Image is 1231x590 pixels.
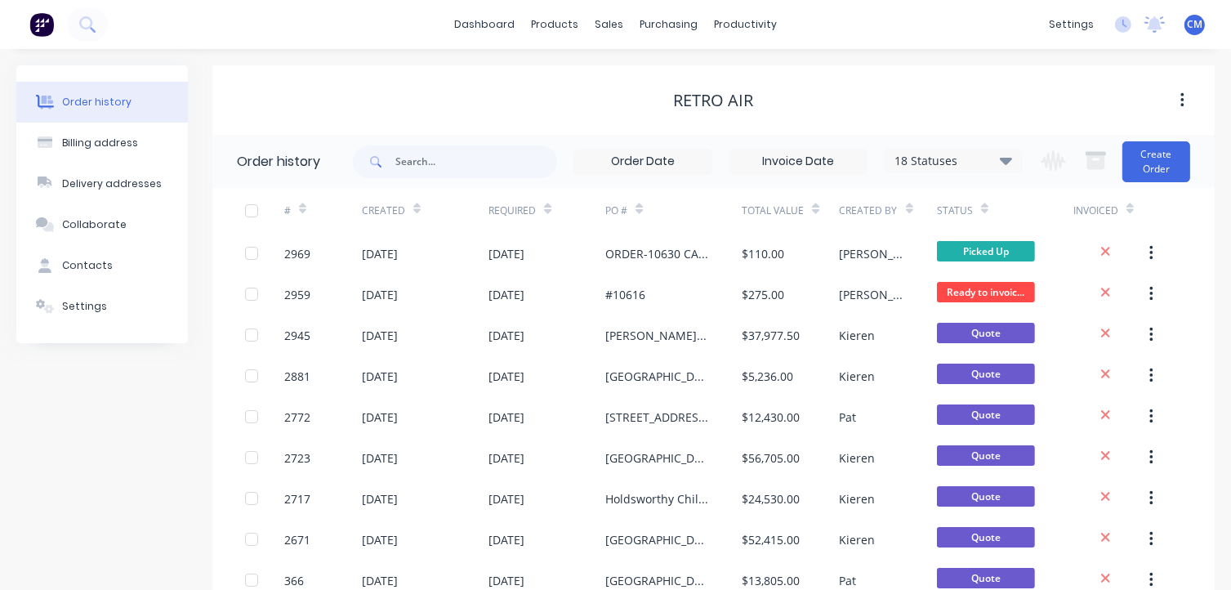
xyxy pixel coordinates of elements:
[488,327,524,344] div: [DATE]
[840,327,876,344] div: Kieren
[362,203,405,218] div: Created
[62,177,162,191] div: Delivery addresses
[284,245,310,262] div: 2969
[674,91,754,110] div: Retro Air
[937,364,1035,384] span: Quote
[840,188,937,233] div: Created By
[362,327,398,344] div: [DATE]
[742,203,804,218] div: Total Value
[1041,12,1102,37] div: settings
[62,217,127,232] div: Collaborate
[284,449,310,467] div: 2723
[488,572,524,589] div: [DATE]
[16,82,188,123] button: Order history
[362,286,398,303] div: [DATE]
[62,258,113,273] div: Contacts
[840,245,904,262] div: [PERSON_NAME]
[706,12,785,37] div: productivity
[605,368,709,385] div: [GEOGRAPHIC_DATA]
[937,282,1035,302] span: Ready to invoic...
[284,572,304,589] div: 366
[937,203,973,218] div: Status
[742,572,800,589] div: $13,805.00
[284,531,310,548] div: 2671
[1073,203,1118,218] div: Invoiced
[488,245,524,262] div: [DATE]
[362,368,398,385] div: [DATE]
[523,12,587,37] div: products
[284,203,291,218] div: #
[488,531,524,548] div: [DATE]
[885,152,1022,170] div: 18 Statuses
[605,409,709,426] div: [STREET_ADDRESS]
[395,145,557,178] input: Search...
[29,12,54,37] img: Factory
[742,188,839,233] div: Total Value
[937,188,1073,233] div: Status
[574,150,711,174] input: Order Date
[16,123,188,163] button: Billing address
[729,150,867,174] input: Invoice Date
[937,445,1035,466] span: Quote
[937,323,1035,343] span: Quote
[284,327,310,344] div: 2945
[742,245,784,262] div: $110.00
[1073,188,1151,233] div: Invoiced
[742,490,800,507] div: $24,530.00
[237,152,320,172] div: Order history
[840,203,898,218] div: Created By
[742,449,800,467] div: $56,705.00
[742,409,800,426] div: $12,430.00
[488,188,605,233] div: Required
[605,490,709,507] div: Holdsworthy Childcare
[1122,141,1190,182] button: Create Order
[742,286,784,303] div: $275.00
[605,449,709,467] div: [GEOGRAPHIC_DATA]
[62,299,107,314] div: Settings
[362,409,398,426] div: [DATE]
[605,203,627,218] div: PO #
[937,527,1035,548] span: Quote
[605,327,709,344] div: [PERSON_NAME] Aboriginal Services [PERSON_NAME][STREET_ADDRESS]
[840,531,876,548] div: Kieren
[62,95,132,110] div: Order history
[488,368,524,385] div: [DATE]
[16,204,188,245] button: Collaborate
[742,327,800,344] div: $37,977.50
[362,188,488,233] div: Created
[840,572,857,589] div: Pat
[362,245,398,262] div: [DATE]
[605,531,709,548] div: [GEOGRAPHIC_DATA]
[840,286,904,303] div: [PERSON_NAME]
[605,188,742,233] div: PO #
[284,368,310,385] div: 2881
[605,572,709,589] div: [GEOGRAPHIC_DATA]
[16,245,188,286] button: Contacts
[605,245,709,262] div: ORDER-10630 CANVAS CONNECTIONS
[937,241,1035,261] span: Picked Up
[16,163,188,204] button: Delivery addresses
[937,486,1035,507] span: Quote
[631,12,706,37] div: purchasing
[284,490,310,507] div: 2717
[937,405,1035,425] span: Quote
[937,568,1035,588] span: Quote
[488,490,524,507] div: [DATE]
[488,409,524,426] div: [DATE]
[742,368,793,385] div: $5,236.00
[488,203,536,218] div: Required
[840,449,876,467] div: Kieren
[284,286,310,303] div: 2959
[840,409,857,426] div: Pat
[362,572,398,589] div: [DATE]
[488,449,524,467] div: [DATE]
[840,368,876,385] div: Kieren
[1187,17,1202,32] span: CM
[62,136,138,150] div: Billing address
[362,449,398,467] div: [DATE]
[742,531,800,548] div: $52,415.00
[840,490,876,507] div: Kieren
[284,188,362,233] div: #
[446,12,523,37] a: dashboard
[16,286,188,327] button: Settings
